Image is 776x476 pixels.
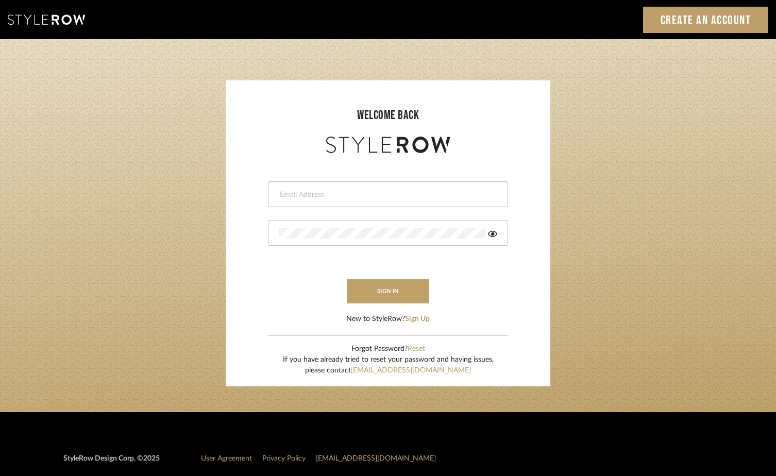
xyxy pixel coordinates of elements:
[347,279,429,303] button: sign in
[279,190,495,200] input: Email Address
[63,453,160,472] div: StyleRow Design Corp. ©2025
[236,106,540,125] div: welcome back
[643,7,769,33] a: Create an Account
[316,455,436,462] a: [EMAIL_ADDRESS][DOMAIN_NAME]
[201,455,252,462] a: User Agreement
[408,344,425,354] button: Reset
[346,314,430,325] div: New to StyleRow?
[283,344,494,354] div: Forgot Password?
[262,455,306,462] a: Privacy Policy
[283,354,494,376] div: If you have already tried to reset your password and having issues, please contact
[405,314,430,325] button: Sign Up
[351,367,471,374] a: [EMAIL_ADDRESS][DOMAIN_NAME]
